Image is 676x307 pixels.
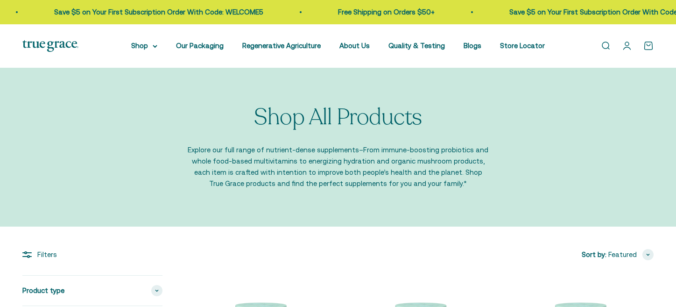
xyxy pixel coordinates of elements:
[464,42,481,50] a: Blogs
[176,42,224,50] a: Our Packaging
[379,7,588,18] p: Save $5 on Your First Subscription Order With Code: WELCOME5
[254,105,422,130] p: Shop All Products
[608,249,654,260] button: Featured
[388,42,445,50] a: Quality & Testing
[22,285,64,296] span: Product type
[608,249,637,260] span: Featured
[22,249,162,260] div: Filters
[339,42,370,50] a: About Us
[22,276,162,306] summary: Product type
[582,249,606,260] span: Sort by:
[131,40,157,51] summary: Shop
[242,42,321,50] a: Regenerative Agriculture
[500,42,545,50] a: Store Locator
[207,8,304,16] a: Free Shipping on Orders $50+
[186,144,490,189] p: Explore our full range of nutrient-dense supplements–From immune-boosting probiotics and whole fo...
